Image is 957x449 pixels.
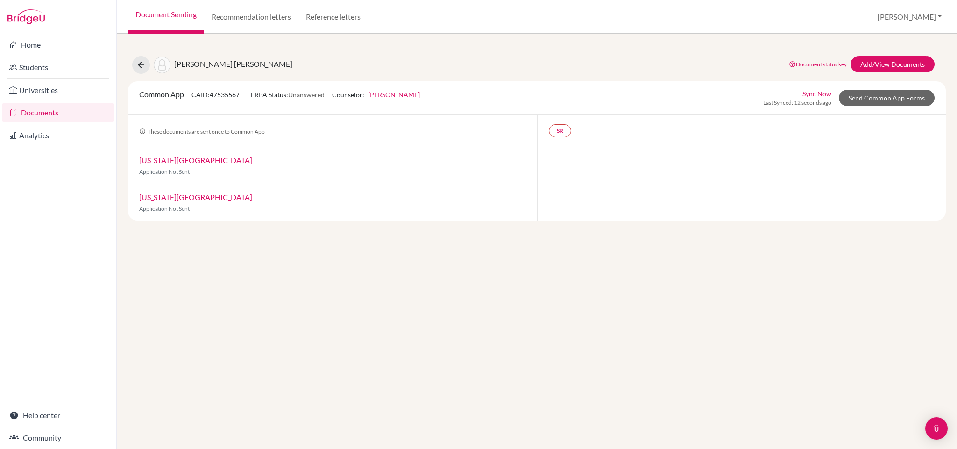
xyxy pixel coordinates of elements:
[139,128,265,135] span: These documents are sent once to Common App
[2,36,114,54] a: Home
[802,89,831,99] a: Sync Now
[139,168,190,175] span: Application Not Sent
[2,428,114,447] a: Community
[925,417,948,440] div: Open Intercom Messenger
[139,205,190,212] span: Application Not Sent
[873,8,946,26] button: [PERSON_NAME]
[2,81,114,100] a: Universities
[139,156,252,164] a: [US_STATE][GEOGRAPHIC_DATA]
[2,406,114,425] a: Help center
[2,103,114,122] a: Documents
[839,90,935,106] a: Send Common App Forms
[2,58,114,77] a: Students
[191,91,240,99] span: CAID: 47535567
[332,91,420,99] span: Counselor:
[549,124,571,137] a: SR
[174,59,292,68] span: [PERSON_NAME] [PERSON_NAME]
[288,91,325,99] span: Unanswered
[7,9,45,24] img: Bridge-U
[368,91,420,99] a: [PERSON_NAME]
[763,99,831,107] span: Last Synced: 12 seconds ago
[789,61,847,68] a: Document status key
[851,56,935,72] a: Add/View Documents
[139,90,184,99] span: Common App
[2,126,114,145] a: Analytics
[247,91,325,99] span: FERPA Status:
[139,192,252,201] a: [US_STATE][GEOGRAPHIC_DATA]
